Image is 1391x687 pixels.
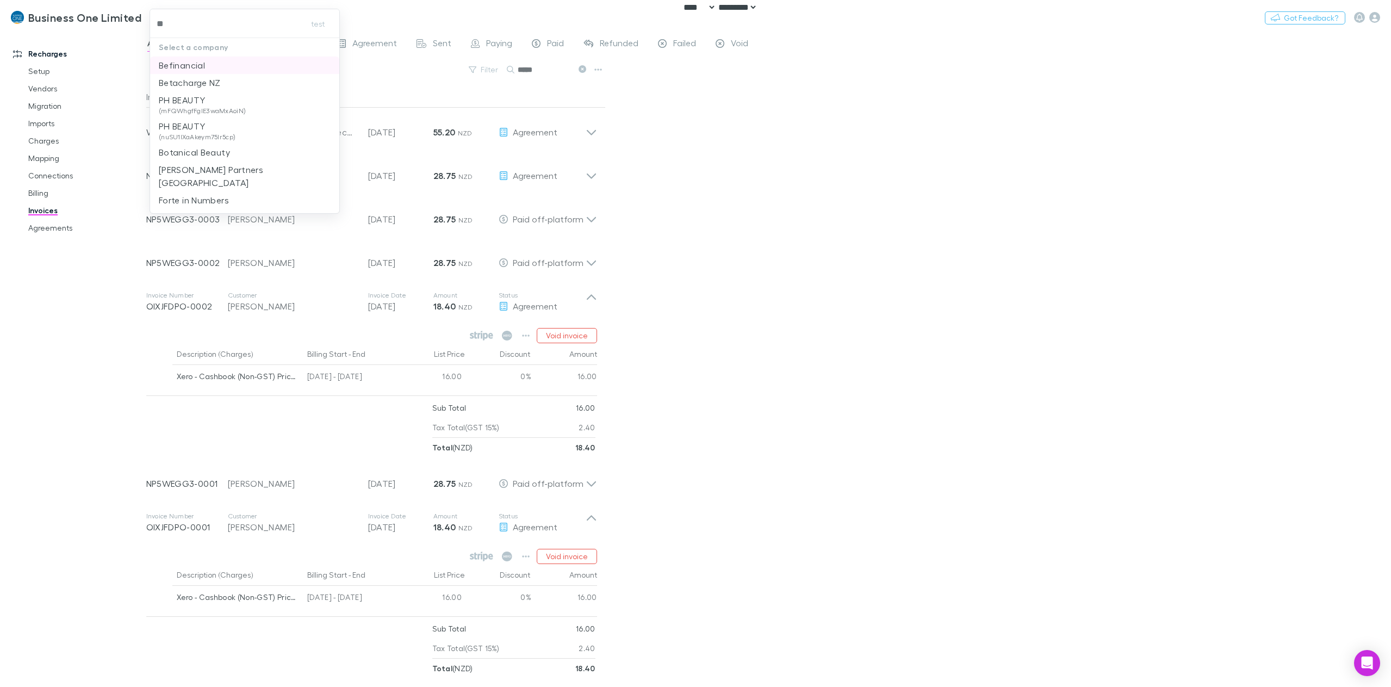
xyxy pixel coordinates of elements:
span: test [311,17,325,30]
p: PH BEAUTY [159,120,235,133]
p: Botanical Beauty [159,146,230,159]
p: Betacharge NZ [159,76,221,89]
p: PH BEAUTY [159,94,246,107]
p: Forte in Numbers [159,194,229,207]
span: (nuSU1IXaAkeym75Ir5cp) [159,133,235,141]
p: Befinancial [159,59,205,72]
p: Select a company [150,38,339,57]
span: (mFQWhgfFglE3waMxAoiN) [159,107,246,115]
p: [PERSON_NAME] Partners [GEOGRAPHIC_DATA] [159,163,331,189]
div: Open Intercom Messenger [1354,650,1380,676]
button: test [300,17,335,30]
